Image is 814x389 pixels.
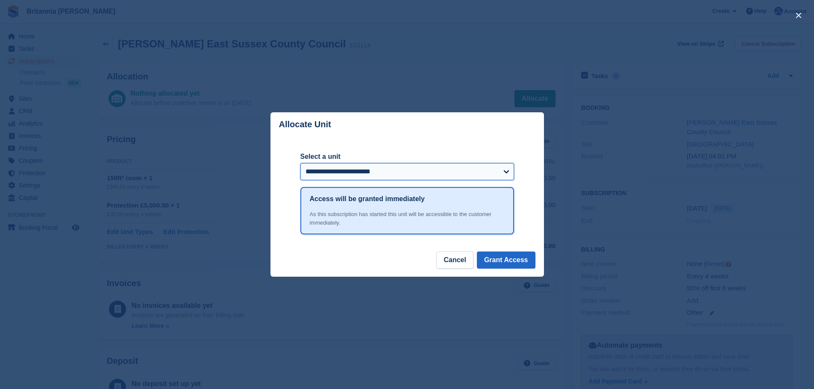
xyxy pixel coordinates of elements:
[300,152,514,162] label: Select a unit
[279,120,331,129] p: Allocate Unit
[436,252,473,269] button: Cancel
[792,9,805,22] button: close
[310,210,505,227] div: As this subscription has started this unit will be accessible to the customer immediately.
[310,194,425,204] h1: Access will be granted immediately
[477,252,535,269] button: Grant Access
